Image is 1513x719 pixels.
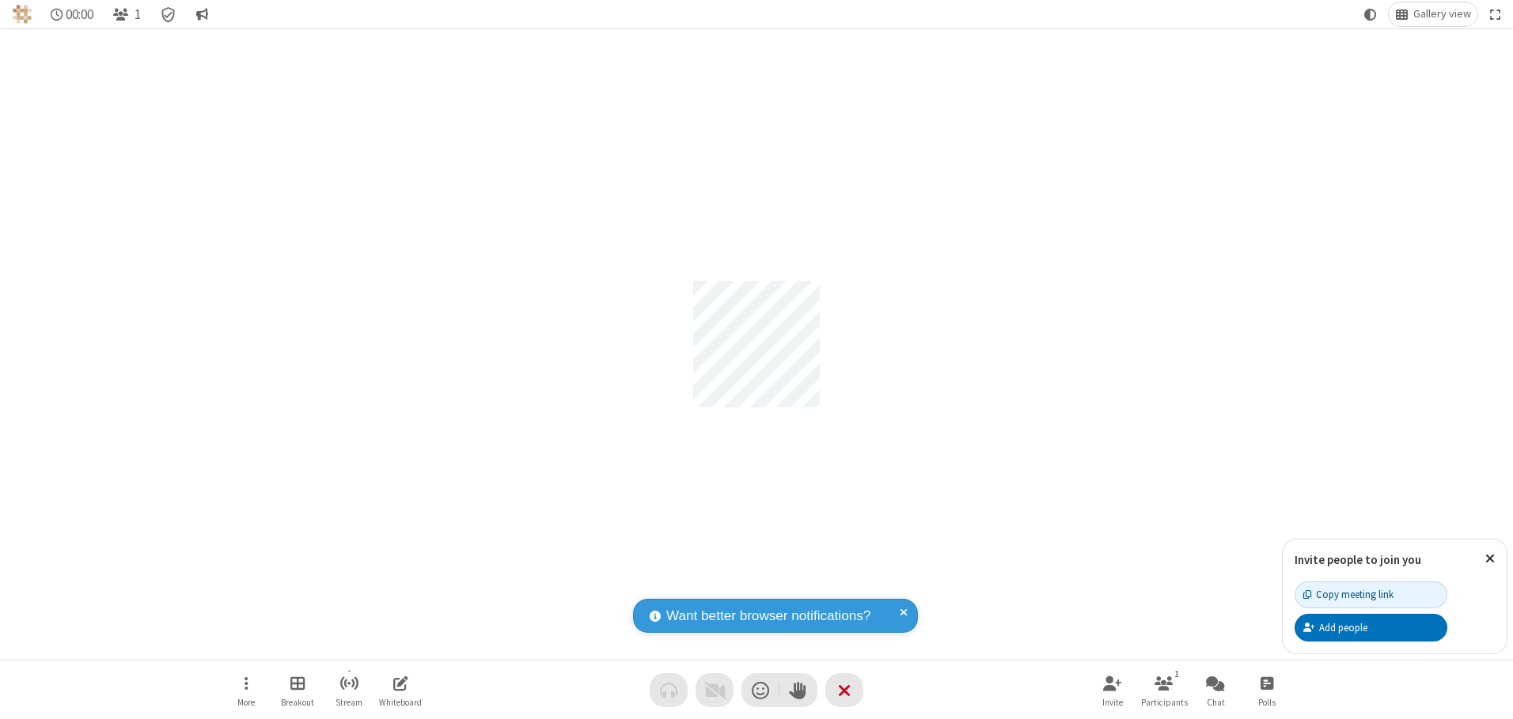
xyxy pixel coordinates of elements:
[1303,587,1394,602] div: Copy meeting link
[1295,581,1447,608] button: Copy meeting link
[281,698,314,707] span: Breakout
[1295,552,1421,567] label: Invite people to join you
[1192,668,1239,713] button: Open chat
[13,5,32,24] img: QA Selenium DO NOT DELETE OR CHANGE
[1484,2,1507,26] button: Fullscreen
[1358,2,1383,26] button: Using system theme
[650,673,688,707] button: Audio problem - check your Internet connection or call by phone
[666,606,870,626] span: Want better browser notifications?
[379,698,422,707] span: Whiteboard
[189,2,214,26] button: Conversation
[274,668,321,713] button: Manage Breakout Rooms
[1295,614,1447,641] button: Add people
[154,2,184,26] div: Meeting details Encryption enabled
[1389,2,1477,26] button: Change layout
[1413,8,1471,21] span: Gallery view
[1140,668,1188,713] button: Open participant list
[222,668,270,713] button: Open menu
[135,7,141,22] span: 1
[336,698,362,707] span: Stream
[1089,668,1136,713] button: Invite participants (Alt+I)
[237,698,255,707] span: More
[44,2,100,26] div: Timer
[106,2,147,26] button: Open participant list
[1243,668,1291,713] button: Open poll
[779,673,817,707] button: Raise hand
[325,668,373,713] button: Start streaming
[825,673,863,707] button: End or leave meeting
[1258,698,1276,707] span: Polls
[1207,698,1225,707] span: Chat
[66,7,93,22] span: 00:00
[377,668,424,713] button: Open shared whiteboard
[1141,698,1188,707] span: Participants
[1473,539,1507,578] button: Close popover
[696,673,734,707] button: Video
[1170,667,1184,681] div: 1
[1102,698,1123,707] span: Invite
[741,673,779,707] button: Send a reaction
